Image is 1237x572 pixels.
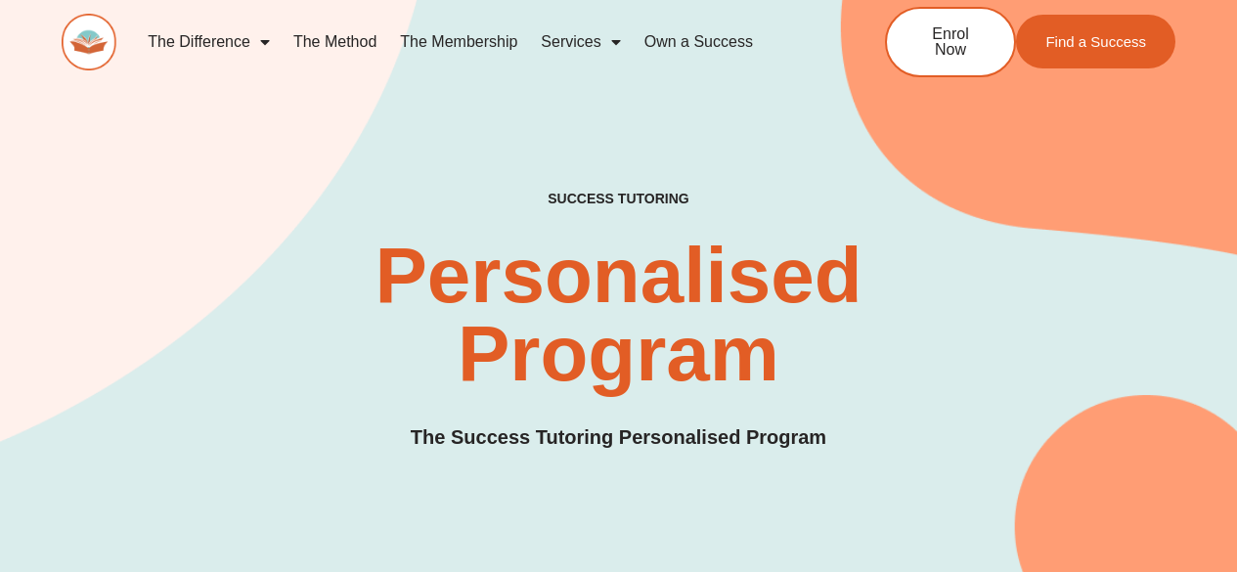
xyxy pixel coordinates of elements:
[916,26,985,58] span: Enrol Now
[136,20,282,65] a: The Difference
[885,7,1016,77] a: Enrol Now
[529,20,632,65] a: Services
[388,20,529,65] a: The Membership
[454,191,783,207] h4: SUCCESS TUTORING​
[136,20,820,65] nav: Menu
[633,20,765,65] a: Own a Success
[367,237,870,393] h2: Personalised Program
[1045,34,1146,49] span: Find a Success
[282,20,388,65] a: The Method
[1016,15,1175,68] a: Find a Success
[411,422,826,453] h3: The Success Tutoring Personalised Program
